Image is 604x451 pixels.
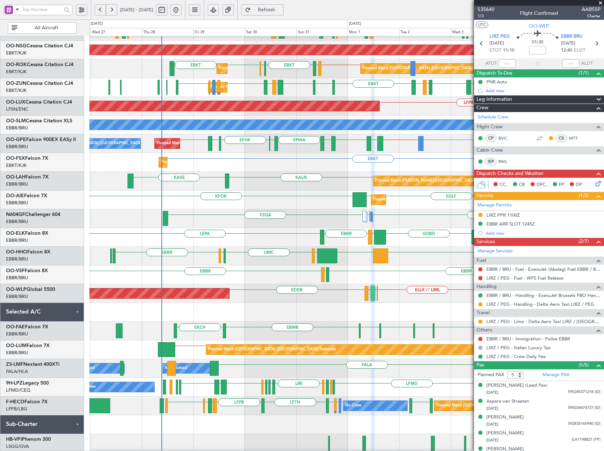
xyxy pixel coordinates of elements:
[245,28,296,36] div: Sat 30
[532,39,543,46] span: 01:30
[486,266,600,272] a: EBBR / BRU - Fuel - ExecuJet (Abelag) Fuel EBBR / BRU
[6,237,28,244] a: EBBR/BRU
[451,28,502,36] div: Wed 3
[478,202,512,209] a: Manage Permits
[6,62,27,67] span: OO-ROK
[208,344,336,355] div: Planned Maint [GEOGRAPHIC_DATA] ([GEOGRAPHIC_DATA] National)
[6,287,55,292] a: OO-WLPGlobal 5500
[519,181,525,188] span: CR
[476,257,486,265] span: Fuel
[486,430,524,437] div: [PERSON_NAME]
[490,40,504,47] span: [DATE]
[6,118,26,123] span: OO-SLM
[6,156,25,161] span: OO-FSX
[6,362,60,367] a: ZS-LMFNextant 400XTi
[6,362,23,367] span: ZS-LMF
[543,371,569,379] a: Manage PAX
[19,25,74,30] span: All Aircraft
[486,414,524,421] div: [PERSON_NAME]
[6,218,28,225] a: EBBR/BRU
[576,181,582,188] span: DP
[90,28,142,36] div: Wed 27
[6,381,23,386] span: 9H-LPZ
[6,268,25,273] span: OO-VSF
[6,275,28,281] a: EBBR/BRU
[6,118,72,123] a: OO-SLMCessna Citation XLS
[6,162,26,169] a: EBKT/KJK
[486,318,600,324] a: LIRZ / PEG - Limo - Delta Aero Taxi LIRZ / [GEOGRAPHIC_DATA]
[486,79,507,85] div: PNR Auto
[476,238,495,246] span: Services
[6,175,49,180] a: OO-LAHFalcon 7X
[574,47,585,54] span: ELDT
[6,143,28,150] a: EBBR/BRU
[561,40,575,47] span: [DATE]
[8,22,77,34] button: All Aircraft
[6,368,28,375] a: FALA/HLA
[375,176,584,186] div: Planned Maint [PERSON_NAME]-[GEOGRAPHIC_DATA][PERSON_NAME] ([GEOGRAPHIC_DATA][PERSON_NAME])
[6,324,25,329] span: OO-FAE
[241,4,284,16] button: Refresh
[499,59,516,68] input: --:--
[486,301,594,307] a: LIRZ / PEG - Handling - Delta Aero Taxi LIRZ / PEG
[478,6,495,13] span: 535640
[486,88,600,94] div: Add new
[6,231,48,236] a: OO-ELKFalcon 8X
[6,437,51,442] a: HB-VPIPhenom 300
[476,104,488,112] span: Crew
[478,13,495,19] span: 1/3
[373,194,484,205] div: Planned Maint [GEOGRAPHIC_DATA] ([GEOGRAPHIC_DATA])
[6,406,27,412] a: LFPB/LBG
[486,422,498,427] span: [DATE]
[476,309,490,317] span: Travel
[6,175,25,180] span: OO-LAH
[6,69,26,75] a: EBKT/KJK
[520,10,558,17] div: Flight Confirmed
[561,47,572,54] span: 12:40
[6,100,72,105] a: OO-LUXCessna Citation CJ4
[156,138,284,149] div: Planned Maint [GEOGRAPHIC_DATA] ([GEOGRAPHIC_DATA] National)
[6,87,26,94] a: EBKT/KJK
[296,28,348,36] div: Sun 31
[485,134,497,142] div: CP
[6,100,25,105] span: OO-LUX
[6,43,73,48] a: OO-NSGCessna Citation CJ4
[579,361,589,369] span: (5/5)
[486,382,547,389] div: [PERSON_NAME] (Lead Pax)
[476,123,503,131] span: Flight Crew
[581,60,593,67] span: ALDT
[6,268,48,273] a: OO-VSFFalcon 8X
[349,21,361,27] div: [DATE]
[486,221,535,227] div: EBBR ARR SLOT 1245Z
[561,33,582,40] span: EBBR BRU
[6,125,28,131] a: EBBR/BRU
[6,193,24,198] span: OO-AIE
[537,181,547,188] span: DFC,
[476,283,497,291] span: Handling
[572,437,600,443] span: GA1198827 (PP)
[41,138,159,149] div: No Crew [GEOGRAPHIC_DATA] ([GEOGRAPHIC_DATA] National)
[6,399,24,404] span: F-HECD
[6,181,28,187] a: EBBR/BRU
[559,181,564,188] span: FP
[6,343,26,348] span: OO-LUM
[6,387,30,393] a: LFMD/CEQ
[476,170,544,178] span: Dispatch Checks and Weather
[345,400,361,411] div: No Crew
[579,192,589,199] span: (1/2)
[6,62,73,67] a: OO-ROKCessna Citation CJ4
[6,443,29,450] a: LSGG/GVA
[476,95,512,104] span: Leg Information
[6,81,26,86] span: OO-ZUN
[142,28,194,36] div: Thu 28
[498,158,514,165] a: RWL
[6,231,25,236] span: OO-ELK
[6,256,28,262] a: EBBR/BRU
[486,438,498,443] span: [DATE]
[485,158,497,165] div: ISP
[6,43,26,48] span: OO-NSG
[6,350,28,356] a: EBBR/BRU
[120,7,153,13] span: [DATE] - [DATE]
[6,324,48,329] a: OO-FAEFalcon 7X
[485,60,497,67] span: ATOT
